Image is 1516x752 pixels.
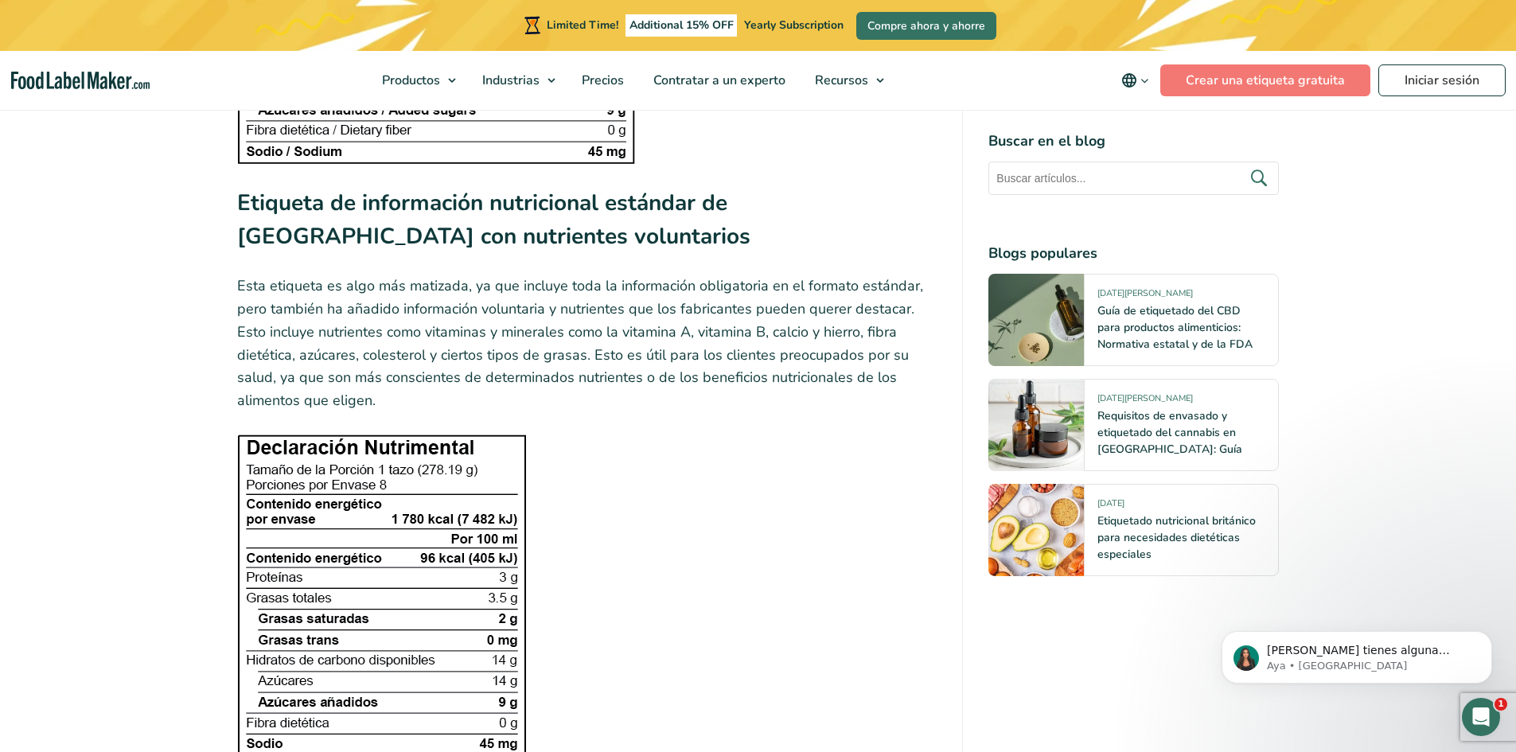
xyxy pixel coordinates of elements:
[1097,303,1253,352] a: Guía de etiquetado del CBD para productos alimenticios: Normativa estatal y de la FDA
[1160,64,1370,96] a: Crear una etiqueta gratuita
[649,72,787,89] span: Contratar a un experto
[468,51,563,110] a: Industrias
[1097,287,1193,306] span: [DATE][PERSON_NAME]
[1097,497,1124,516] span: [DATE]
[368,51,464,110] a: Productos
[1097,408,1242,457] a: Requisitos de envasado y etiquetado del cannabis en [GEOGRAPHIC_DATA]: Guía
[1495,698,1507,711] span: 1
[988,243,1279,264] h4: Blogs populares
[477,72,541,89] span: Industrias
[988,162,1279,195] input: Buscar artículos...
[988,131,1279,152] h4: Buscar en el blog
[1097,392,1193,411] span: [DATE][PERSON_NAME]
[744,18,844,33] span: Yearly Subscription
[801,51,892,110] a: Recursos
[1198,598,1516,709] iframe: Intercom notifications mensaje
[1462,698,1500,736] iframe: Intercom live chat
[856,12,996,40] a: Compre ahora y ahorre
[1097,513,1256,562] a: Etiquetado nutricional británico para necesidades dietéticas especiales
[639,51,797,110] a: Contratar a un experto
[577,72,625,89] span: Precios
[377,72,442,89] span: Productos
[810,72,870,89] span: Recursos
[547,18,618,33] span: Limited Time!
[237,275,937,412] p: Esta etiqueta es algo más matizada, ya que incluye toda la información obligatoria en el formato ...
[625,14,738,37] span: Additional 15% OFF
[567,51,635,110] a: Precios
[1378,64,1506,96] a: Iniciar sesión
[237,188,750,251] strong: Etiqueta de información nutricional estándar de [GEOGRAPHIC_DATA] con nutrientes voluntarios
